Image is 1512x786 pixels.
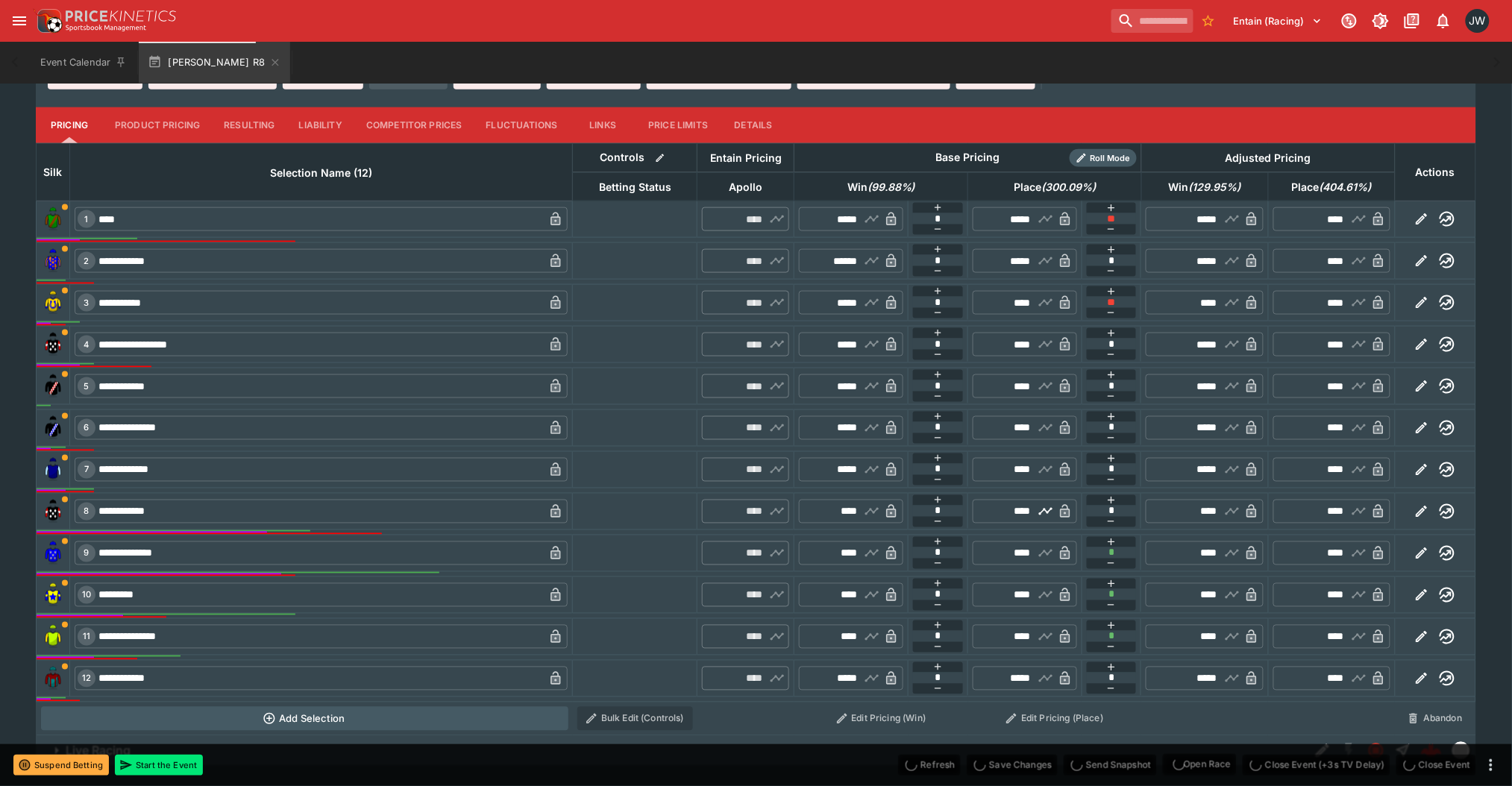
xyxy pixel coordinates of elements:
th: Actions [1395,143,1475,201]
button: Product Pricing [103,107,212,143]
span: 3 [81,298,92,308]
img: runner 9 [41,541,65,565]
button: Liability [287,107,354,143]
svg: Closed [1367,742,1385,760]
button: Straight [1390,738,1417,764]
span: 8 [81,506,92,517]
th: Entain Pricing [697,143,794,172]
button: Details [720,107,787,143]
span: 1 [82,214,92,224]
button: Links [569,107,636,143]
span: 11 [80,632,93,642]
button: Start the Event [115,755,203,776]
img: runner 2 [41,249,65,273]
span: 12 [79,673,94,684]
img: runner 10 [41,583,65,607]
button: open drawer [6,7,33,34]
span: 4 [81,339,92,350]
th: Apollo [697,172,794,201]
div: 69de1aae-7959-4646-ab0c-fa23722d1484 [1421,741,1442,761]
button: Bulk Edit (Controls) [577,707,693,731]
button: Resulting [212,107,286,143]
h6: Live Racing [66,743,131,759]
a: 69de1aae-7959-4646-ab0c-fa23722d1484 [1417,736,1446,766]
button: Bulk edit [650,148,670,168]
img: runner 3 [41,291,65,315]
button: Toggle light/dark mode [1367,7,1394,34]
span: Betting Status [583,178,688,196]
button: Event Calendar [31,42,136,84]
span: 5 [81,381,92,392]
div: Jayden Wyke [1466,9,1490,33]
em: ( 99.88 %) [868,178,915,196]
div: split button [1163,754,1237,775]
th: Silk [37,143,70,201]
button: Suspend Betting [13,755,109,776]
button: Pricing [36,107,103,143]
span: 6 [81,423,92,433]
img: PriceKinetics [66,10,176,22]
span: Selection Name (12) [254,164,389,182]
button: Connected to PK [1336,7,1363,34]
img: runner 1 [41,207,65,231]
span: 2 [81,256,92,266]
button: Live Racing [36,736,1309,766]
em: ( 300.09 %) [1041,178,1096,196]
button: Closed [1363,738,1390,764]
button: SGM Disabled [1336,738,1363,764]
button: Abandon [1399,707,1471,731]
button: Edit Pricing (Win) [799,707,964,731]
img: runner 5 [41,374,65,398]
button: Notifications [1430,7,1457,34]
button: Add Selection [41,707,568,731]
span: 9 [81,548,92,559]
button: No Bookmarks [1196,9,1220,33]
img: runner 7 [41,458,65,482]
th: Controls [573,143,697,172]
button: Jayden Wyke [1461,4,1494,37]
img: runner 6 [41,416,65,440]
img: liveracing [1453,743,1469,759]
button: Fluctuations [474,107,570,143]
span: Place(404.61%) [1276,178,1388,196]
em: ( 129.95 %) [1189,178,1241,196]
th: Adjusted Pricing [1141,143,1395,172]
img: runner 8 [41,500,65,524]
img: runner 4 [41,333,65,356]
button: Edit Pricing (Place) [973,707,1138,731]
img: PriceKinetics Logo [33,6,63,36]
div: Base Pricing [930,148,1006,167]
button: Competitor Prices [354,107,474,143]
span: Win(99.88%) [831,178,932,196]
img: Sportsbook Management [66,25,146,31]
img: runner 12 [41,667,65,691]
button: Select Tenant [1225,9,1331,33]
div: liveracing [1452,742,1470,760]
button: [PERSON_NAME] R8 [139,42,290,84]
em: ( 404.61 %) [1320,178,1372,196]
button: Documentation [1399,7,1425,34]
span: Win(129.95%) [1152,178,1258,196]
span: 10 [79,590,94,600]
span: 7 [81,465,92,475]
button: Edit Detail [1309,738,1336,764]
button: Price Limits [636,107,720,143]
button: more [1482,756,1500,774]
input: search [1111,9,1193,33]
img: runner 11 [41,625,65,649]
span: Place(300.09%) [997,178,1112,196]
span: Roll Mode [1085,152,1137,165]
div: Show/hide Price Roll mode configuration. [1070,149,1137,167]
img: logo-cerberus--red.svg [1421,741,1442,761]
